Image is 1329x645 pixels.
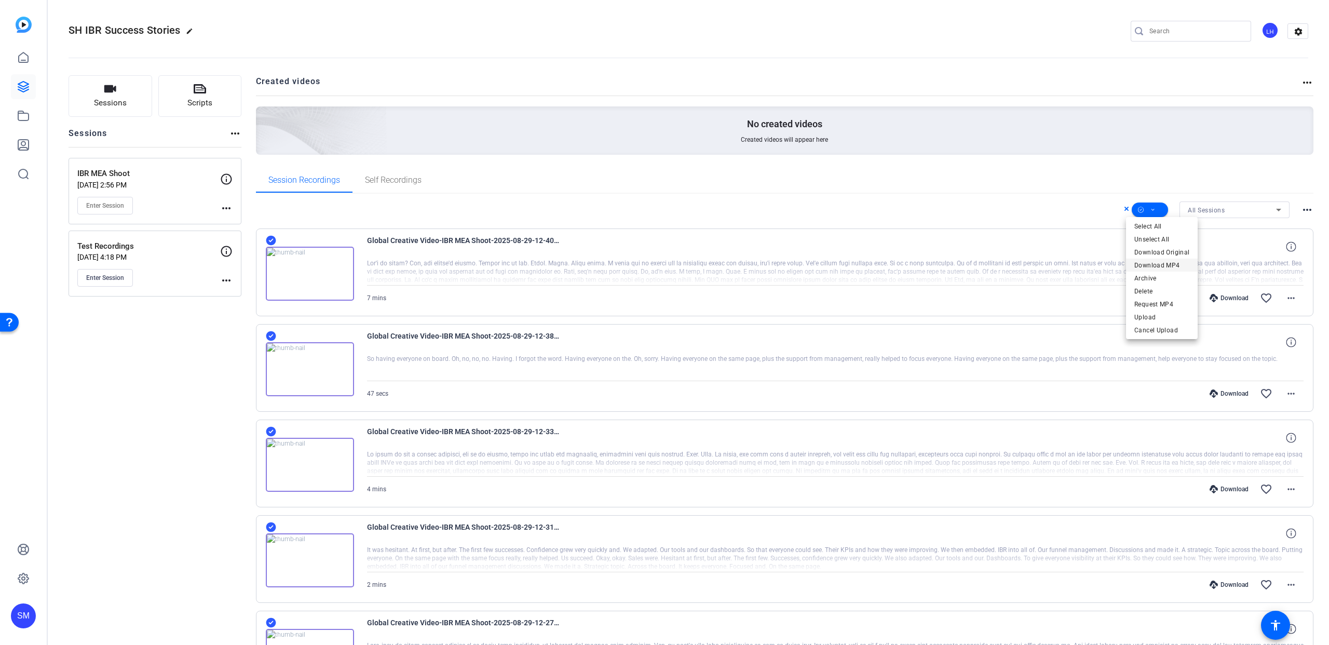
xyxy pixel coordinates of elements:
span: Download MP4 [1134,259,1189,272]
span: Request MP4 [1134,298,1189,311]
span: Archive [1134,272,1189,285]
span: Unselect All [1134,233,1189,246]
span: Upload [1134,311,1189,324]
span: Cancel Upload [1134,324,1189,337]
span: Select All [1134,220,1189,233]
span: Download Original [1134,246,1189,259]
span: Delete [1134,285,1189,298]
